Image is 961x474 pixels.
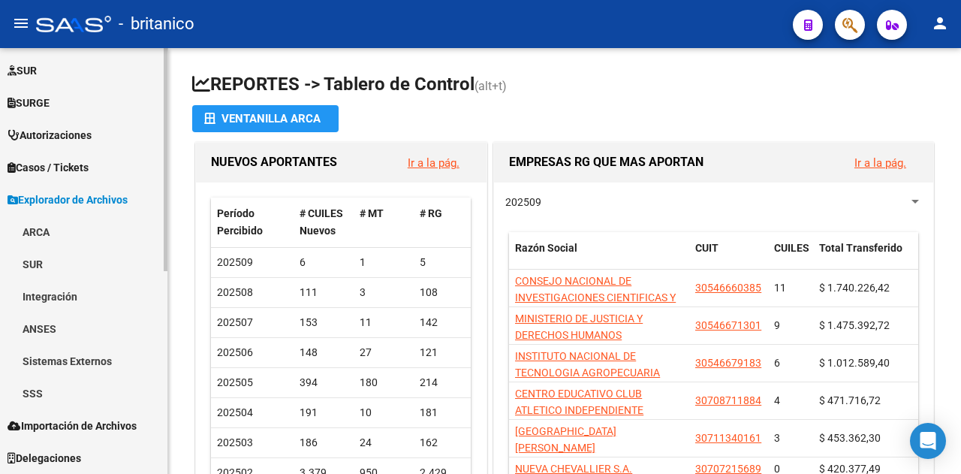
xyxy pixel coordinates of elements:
[774,432,780,444] span: 3
[217,346,253,358] span: 202506
[300,284,348,301] div: 111
[217,207,263,237] span: Período Percibido
[819,394,881,406] span: $ 471.716,72
[695,282,761,294] span: 30546660385
[689,232,768,282] datatable-header-cell: CUIT
[774,242,809,254] span: CUILES
[8,192,128,208] span: Explorador de Archivos
[931,14,949,32] mat-icon: person
[300,314,348,331] div: 153
[819,432,881,444] span: $ 453.362,30
[360,314,408,331] div: 11
[509,155,703,169] span: EMPRESAS RG QUE MAS APORTAN
[300,207,343,237] span: # CUILES Nuevos
[360,254,408,271] div: 1
[8,95,50,111] span: SURGE
[505,196,541,208] span: 202509
[300,434,348,451] div: 186
[515,350,660,379] span: INSTITUTO NACIONAL DE TECNOLOGIA AGROPECUARIA
[192,105,339,132] button: Ventanilla ARCA
[515,425,616,454] span: [GEOGRAPHIC_DATA][PERSON_NAME]
[695,394,761,406] span: 30708711884
[420,344,468,361] div: 121
[12,14,30,32] mat-icon: menu
[8,450,81,466] span: Delegaciones
[300,344,348,361] div: 148
[414,198,474,247] datatable-header-cell: # RG
[420,254,468,271] div: 5
[695,357,761,369] span: 30546679183
[910,423,946,459] div: Open Intercom Messenger
[774,319,780,331] span: 9
[420,207,442,219] span: # RG
[420,314,468,331] div: 142
[119,8,194,41] span: - britanico
[217,406,253,418] span: 202504
[360,404,408,421] div: 10
[842,149,918,177] button: Ir a la pág.
[695,242,718,254] span: CUIT
[420,284,468,301] div: 108
[360,284,408,301] div: 3
[300,404,348,421] div: 191
[813,232,918,282] datatable-header-cell: Total Transferido
[211,198,294,247] datatable-header-cell: Período Percibido
[360,344,408,361] div: 27
[8,159,89,176] span: Casos / Tickets
[515,388,643,417] span: CENTRO EDUCATIVO CLUB ATLETICO INDEPENDIENTE
[217,436,253,448] span: 202503
[695,319,761,331] span: 30546671301
[515,275,676,322] span: CONSEJO NACIONAL DE INVESTIGACIONES CIENTIFICAS Y TECNICAS CONICET
[774,394,780,406] span: 4
[8,127,92,143] span: Autorizaciones
[300,374,348,391] div: 394
[474,79,507,93] span: (alt+t)
[294,198,354,247] datatable-header-cell: # CUILES Nuevos
[768,232,813,282] datatable-header-cell: CUILES
[360,207,384,219] span: # MT
[217,376,253,388] span: 202505
[420,374,468,391] div: 214
[695,432,761,444] span: 30711340161
[420,434,468,451] div: 162
[8,62,37,79] span: SUR
[774,357,780,369] span: 6
[819,319,890,331] span: $ 1.475.392,72
[192,72,937,98] h1: REPORTES -> Tablero de Control
[774,282,786,294] span: 11
[854,156,906,170] a: Ir a la pág.
[819,282,890,294] span: $ 1.740.226,42
[515,242,577,254] span: Razón Social
[819,242,902,254] span: Total Transferido
[515,312,643,342] span: MINISTERIO DE JUSTICIA Y DERECHOS HUMANOS
[408,156,459,170] a: Ir a la pág.
[396,149,471,177] button: Ir a la pág.
[420,404,468,421] div: 181
[217,316,253,328] span: 202507
[819,357,890,369] span: $ 1.012.589,40
[204,105,327,132] div: Ventanilla ARCA
[217,256,253,268] span: 202509
[354,198,414,247] datatable-header-cell: # MT
[8,418,137,434] span: Importación de Archivos
[360,434,408,451] div: 24
[211,155,337,169] span: NUEVOS APORTANTES
[509,232,689,282] datatable-header-cell: Razón Social
[217,286,253,298] span: 202508
[360,374,408,391] div: 180
[300,254,348,271] div: 6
